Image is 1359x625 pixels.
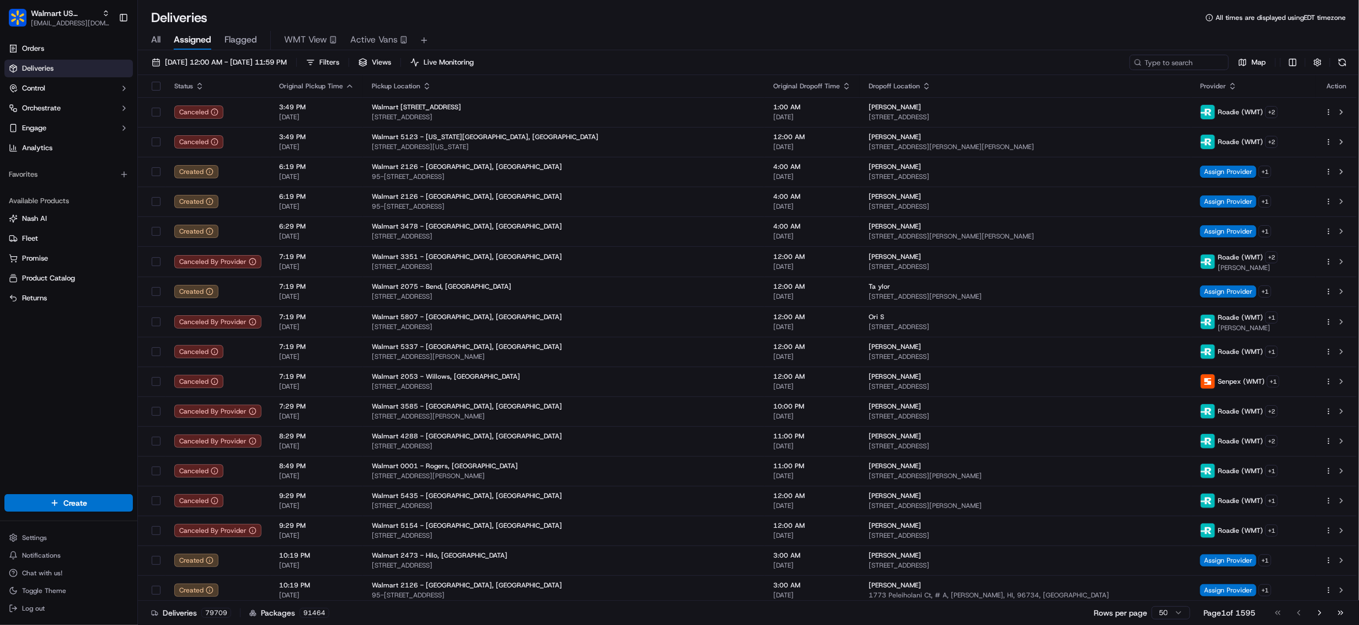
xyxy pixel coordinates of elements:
[31,8,98,19] button: Walmart US Stores
[174,584,218,597] button: Created
[372,472,756,480] span: [STREET_ADDRESS][PERSON_NAME]
[773,501,851,510] span: [DATE]
[869,162,921,171] span: [PERSON_NAME]
[372,103,461,112] span: Walmart [STREET_ADDRESS]
[279,531,354,540] span: [DATE]
[279,322,354,331] span: [DATE]
[1259,195,1271,208] button: +1
[372,82,420,91] span: Pickup Location
[869,491,921,500] span: [PERSON_NAME]
[22,533,47,542] span: Settings
[4,530,133,545] button: Settings
[4,548,133,563] button: Notifications
[279,501,354,510] span: [DATE]
[279,442,354,451] span: [DATE]
[1265,405,1278,417] button: +2
[773,262,851,271] span: [DATE]
[4,289,133,307] button: Returns
[279,172,354,181] span: [DATE]
[279,162,354,171] span: 6:19 PM
[22,569,62,578] span: Chat with us!
[22,253,48,263] span: Promise
[1218,263,1278,272] span: [PERSON_NAME]
[372,551,507,560] span: Walmart 2473 - Hilo, [GEOGRAPHIC_DATA]
[174,105,223,119] button: Canceled
[1201,523,1215,538] img: roadie-logo-v2.jpg
[174,405,261,418] button: Canceled By Provider
[63,497,87,509] span: Create
[174,464,223,478] div: Canceled
[372,57,391,67] span: Views
[4,60,133,77] a: Deliveries
[1218,496,1263,505] span: Roadie (WMT)
[279,382,354,391] span: [DATE]
[869,232,1183,241] span: [STREET_ADDRESS][PERSON_NAME][PERSON_NAME]
[1200,166,1256,178] span: Assign Provider
[279,222,354,231] span: 6:29 PM
[279,202,354,211] span: [DATE]
[372,282,511,291] span: Walmart 2075 - Bend, [GEOGRAPHIC_DATA]
[372,192,562,201] span: Walmart 2126 - [GEOGRAPHIC_DATA], [GEOGRAPHIC_DATA]
[4,119,133,137] button: Engage
[22,63,53,73] span: Deliveries
[174,375,223,388] button: Canceled
[773,372,851,381] span: 12:00 AM
[174,494,223,507] button: Canceled
[372,292,756,301] span: [STREET_ADDRESS]
[22,604,45,613] span: Log out
[372,501,756,510] span: [STREET_ADDRESS]
[773,432,851,441] span: 11:00 PM
[1200,554,1256,566] span: Assign Provider
[869,561,1183,570] span: [STREET_ADDRESS]
[1265,136,1278,148] button: +2
[869,292,1183,301] span: [STREET_ADDRESS][PERSON_NAME]
[773,382,851,391] span: [DATE]
[9,253,129,263] a: Promise
[773,561,851,570] span: [DATE]
[1265,346,1278,358] button: +1
[279,402,354,411] span: 7:29 PM
[773,113,851,121] span: [DATE]
[1233,55,1271,70] button: Map
[11,45,201,62] p: Welcome 👋
[279,82,343,91] span: Original Pickup Time
[372,462,518,470] span: Walmart 0001 - Rogers, [GEOGRAPHIC_DATA]
[279,103,354,112] span: 3:49 PM
[1200,195,1256,208] span: Assign Provider
[869,133,921,141] span: [PERSON_NAME]
[31,19,110,28] span: [EMAIL_ADDRESS][DOMAIN_NAME]
[9,273,129,283] a: Product Catalog
[372,521,562,530] span: Walmart 5154 - [GEOGRAPHIC_DATA], [GEOGRAPHIC_DATA]
[773,252,851,261] span: 12:00 AM
[174,195,218,208] button: Created
[869,192,921,201] span: [PERSON_NAME]
[4,210,133,227] button: Nash AI
[174,285,218,298] div: Created
[869,352,1183,361] span: [STREET_ADDRESS]
[405,55,479,70] button: Live Monitoring
[174,435,261,448] button: Canceled By Provider
[174,135,223,149] div: Canceled
[773,133,851,141] span: 12:00 AM
[1201,464,1215,478] img: roadie-logo-v2.jpg
[1218,313,1263,322] span: Roadie (WMT)
[4,565,133,581] button: Chat with us!
[89,156,181,176] a: 💻API Documentation
[1218,108,1263,116] span: Roadie (WMT)
[224,33,257,46] span: Flagged
[174,225,218,238] div: Created
[174,554,218,567] button: Created
[11,162,20,171] div: 📗
[1251,57,1266,67] span: Map
[1265,465,1278,477] button: +1
[773,352,851,361] span: [DATE]
[9,293,129,303] a: Returns
[279,472,354,480] span: [DATE]
[1325,82,1348,91] div: Action
[869,262,1183,271] span: [STREET_ADDRESS]
[773,232,851,241] span: [DATE]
